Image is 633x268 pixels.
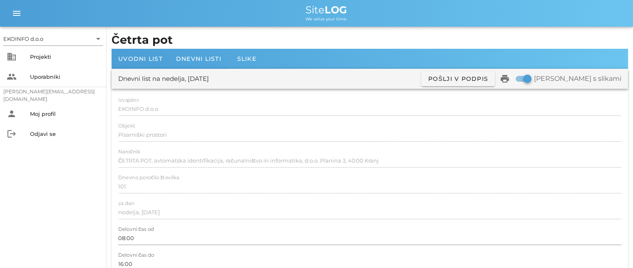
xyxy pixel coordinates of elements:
i: print [500,74,510,84]
button: Pošlji v podpis [421,71,495,86]
label: Objekt [118,123,135,129]
span: Uvodni list [118,55,163,63]
div: Moj profil [30,110,100,117]
div: Uporabniki [30,73,100,80]
i: logout [7,129,17,139]
iframe: Chat Widget [591,228,633,268]
label: za dan [118,200,134,207]
label: Delovni čas od [118,226,154,233]
div: Odjavi se [30,130,100,137]
i: people [7,72,17,82]
span: Slike [237,55,256,63]
span: Site [305,4,347,16]
span: Dnevni listi [176,55,221,63]
div: Pripomoček za klepet [591,228,633,268]
i: menu [12,8,22,18]
label: [PERSON_NAME] s slikami [534,75,621,83]
b: LOG [325,4,347,16]
span: Pošlji v podpis [428,75,488,83]
label: Delovni čas do [118,252,154,258]
h1: Četrta pot [112,32,628,49]
span: We value your time. [305,16,347,22]
label: Dnevno poročilo številka [118,175,179,181]
label: Izvajalec [118,97,139,103]
i: person [7,109,17,119]
label: Naročnik [118,149,140,155]
i: business [7,52,17,62]
div: Dnevni list na nedelja, [DATE] [118,74,209,84]
div: EKOINFO d.o.o [3,35,43,43]
i: arrow_drop_down [93,34,103,44]
div: EKOINFO d.o.o [3,32,103,45]
div: Projekti [30,53,100,60]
